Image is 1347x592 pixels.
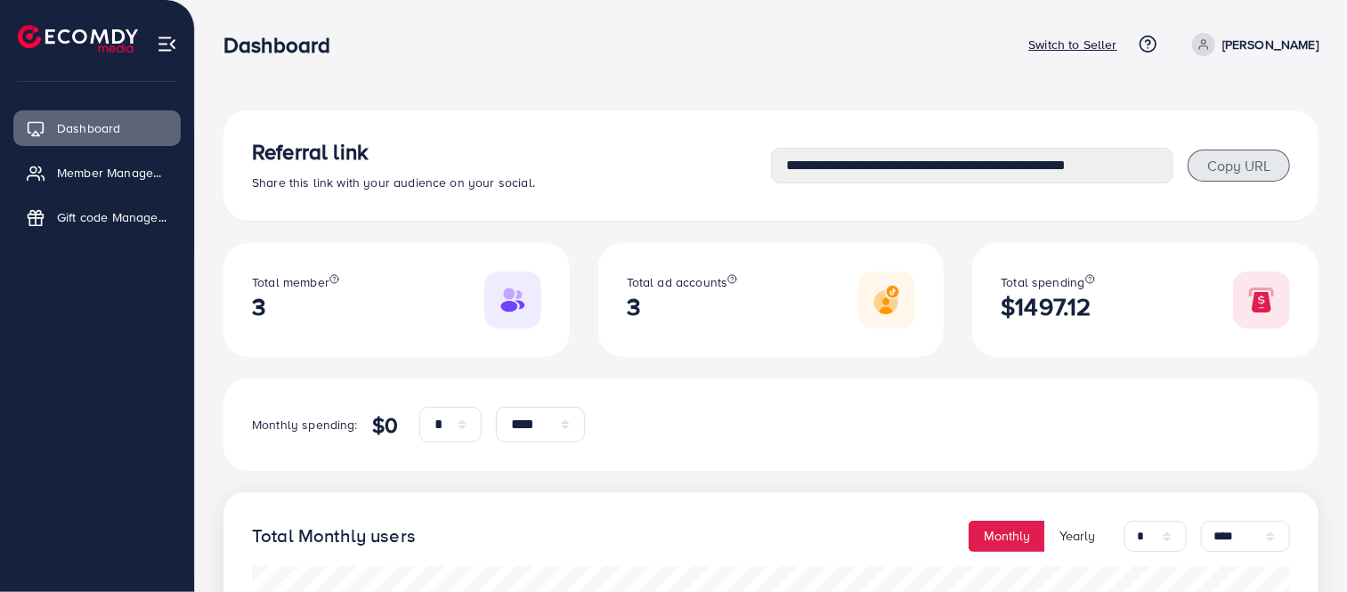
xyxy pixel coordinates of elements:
[1001,292,1094,321] h2: $1497.12
[627,273,728,291] span: Total ad accounts
[252,174,535,191] span: Share this link with your audience on your social.
[1001,273,1084,291] span: Total spending
[1188,150,1290,182] button: Copy URL
[57,164,167,182] span: Member Management
[372,412,398,438] h4: $0
[252,414,358,435] p: Monthly spending:
[1185,33,1319,56] a: [PERSON_NAME]
[13,110,181,146] a: Dashboard
[1207,156,1270,175] span: Copy URL
[223,32,345,58] h3: Dashboard
[252,292,339,321] h2: 3
[13,199,181,235] a: Gift code Management
[627,292,738,321] h2: 3
[57,119,120,137] span: Dashboard
[18,25,138,53] img: logo
[969,521,1045,552] button: Monthly
[1233,272,1290,328] img: Responsive image
[1044,521,1110,552] button: Yearly
[1222,34,1319,55] p: [PERSON_NAME]
[858,272,915,328] img: Responsive image
[13,155,181,191] a: Member Management
[1271,512,1334,579] iframe: Chat
[157,34,177,54] img: menu
[252,273,329,291] span: Total member
[484,272,541,328] img: Responsive image
[1028,34,1117,55] p: Switch to Seller
[252,525,416,547] h4: Total Monthly users
[252,139,771,165] h3: Referral link
[57,208,167,226] span: Gift code Management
